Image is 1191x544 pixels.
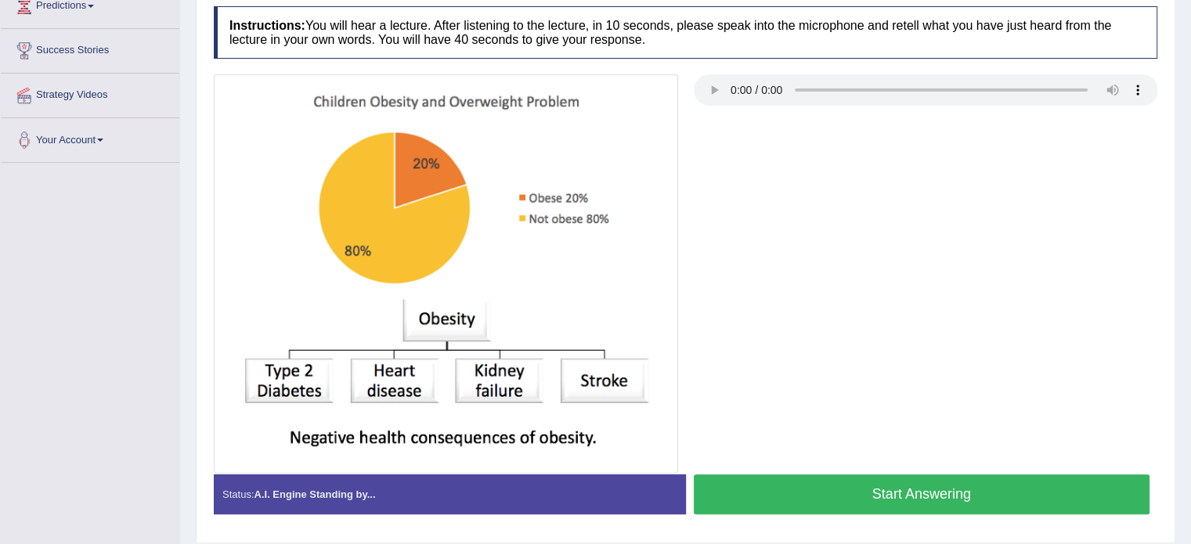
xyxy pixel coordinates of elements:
h4: You will hear a lecture. After listening to the lecture, in 10 seconds, please speak into the mic... [214,6,1157,59]
a: Strategy Videos [1,74,179,113]
a: Your Account [1,118,179,157]
a: Success Stories [1,29,179,68]
strong: A.I. Engine Standing by... [254,488,375,500]
div: Status: [214,474,686,514]
button: Start Answering [694,474,1150,514]
b: Instructions: [229,19,305,32]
